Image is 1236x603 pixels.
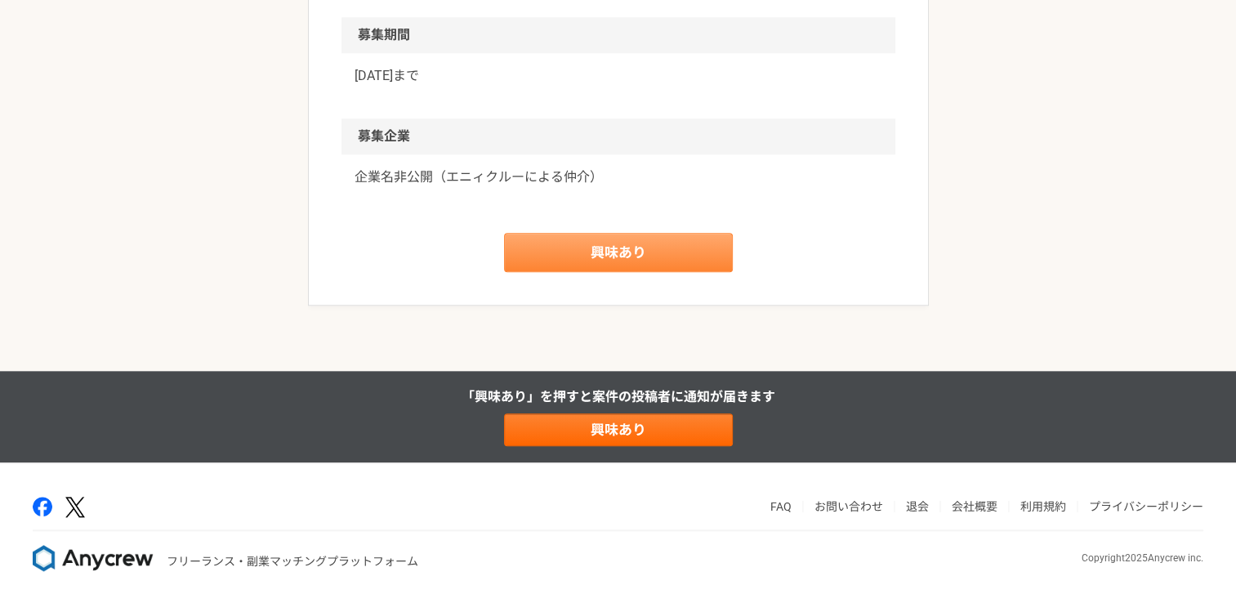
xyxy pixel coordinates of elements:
a: 会社概要 [952,500,997,513]
p: フリーランス・副業マッチングプラットフォーム [167,553,418,570]
a: 退会 [906,500,929,513]
a: 興味あり [504,413,733,446]
a: 興味あり [504,233,733,272]
h2: 募集期間 [341,17,895,53]
img: x-391a3a86.png [65,497,85,517]
p: [DATE]まで [355,66,882,86]
img: 8DqYSo04kwAAAAASUVORK5CYII= [33,545,154,571]
p: 「興味あり」を押すと 案件の投稿者に通知が届きます [462,387,775,407]
img: facebook-2adfd474.png [33,497,52,516]
p: Copyright 2025 Anycrew inc. [1082,551,1203,565]
a: 企業名非公開（エニィクルーによる仲介） [355,167,882,187]
a: お問い合わせ [814,500,883,513]
a: プライバシーポリシー [1089,500,1203,513]
a: 利用規約 [1020,500,1066,513]
a: FAQ [770,500,792,513]
h2: 募集企業 [341,118,895,154]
